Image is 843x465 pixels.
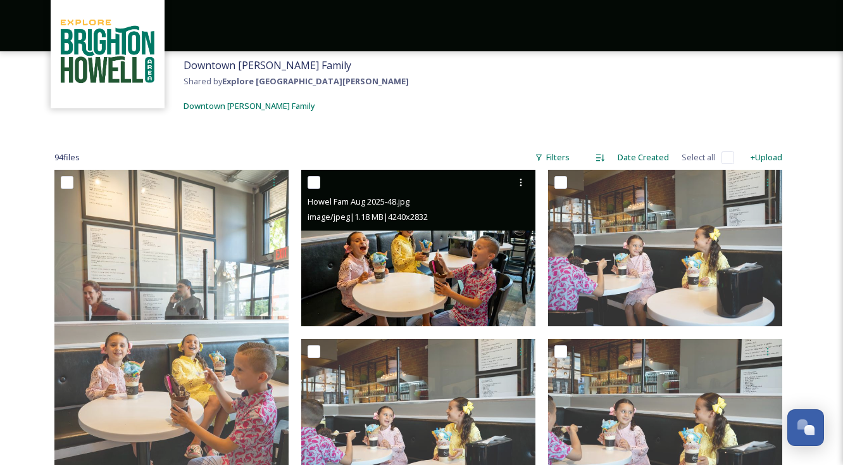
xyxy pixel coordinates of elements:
[184,100,315,111] span: Downtown [PERSON_NAME] Family
[548,170,782,326] img: Howel Fam Aug 2025-47.jpg
[308,196,409,207] span: Howel Fam Aug 2025-48.jpg
[184,98,315,113] a: Downtown [PERSON_NAME] Family
[308,211,428,222] span: image/jpeg | 1.18 MB | 4240 x 2832
[744,145,789,170] div: +Upload
[57,1,158,102] img: 67e7af72-b6c8-455a-acf8-98e6fe1b68aa.avif
[611,145,675,170] div: Date Created
[54,151,80,163] span: 94 file s
[184,75,409,87] span: Shared by
[528,145,576,170] div: Filters
[222,75,409,87] strong: Explore [GEOGRAPHIC_DATA][PERSON_NAME]
[184,58,351,72] span: Downtown [PERSON_NAME] Family
[301,170,535,326] img: Howel Fam Aug 2025-48.jpg
[682,151,715,163] span: Select all
[787,409,824,446] button: Open Chat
